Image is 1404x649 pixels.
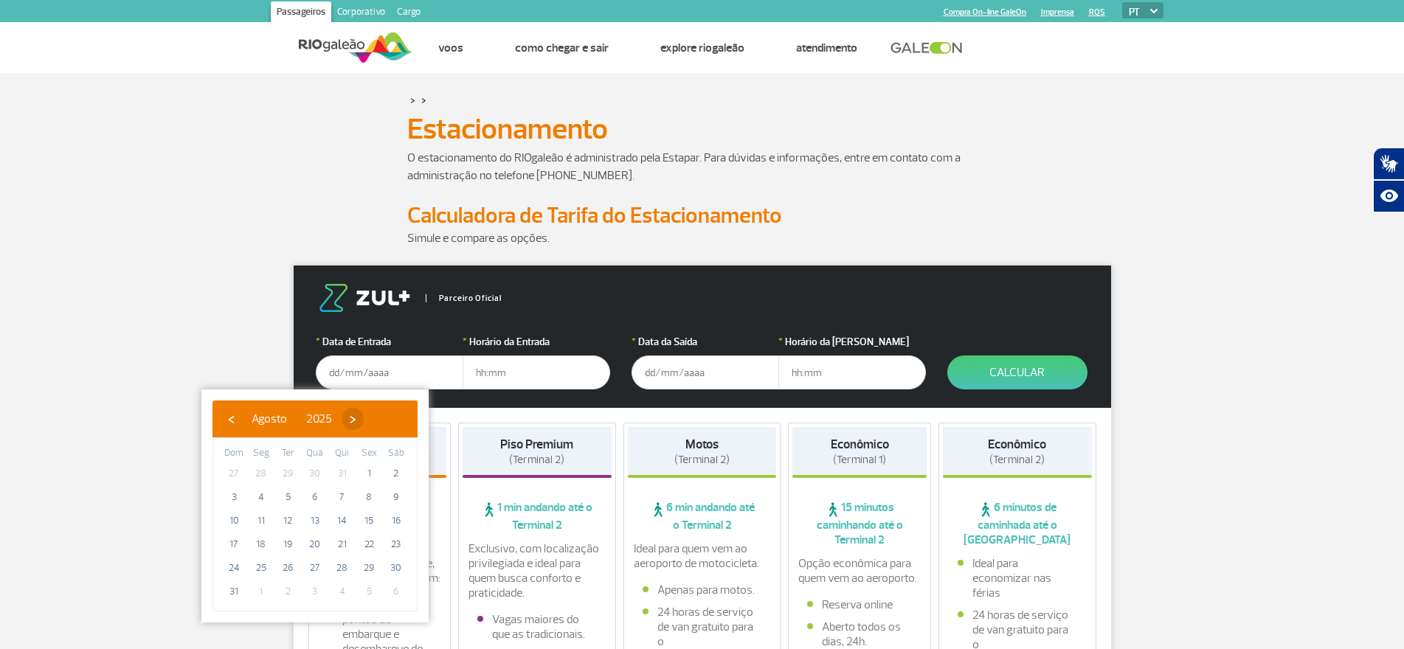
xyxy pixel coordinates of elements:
p: Opção econômica para quem vem ao aeroporto. [798,556,921,586]
span: 20 [303,532,327,556]
span: 6 [303,485,327,509]
a: Voos [438,41,463,55]
th: weekday [382,445,409,462]
a: Cargo [391,1,426,25]
span: 9 [384,485,408,509]
span: (Terminal 2) [674,453,730,467]
li: Vagas maiores do que as tradicionais. [477,612,597,642]
span: 16 [384,509,408,532]
span: 1 [357,462,381,485]
span: 5 [357,580,381,603]
button: Agosto [242,408,297,430]
li: Aberto todos os dias, 24h. [807,619,912,649]
span: (Terminal 2) [509,453,564,467]
a: Explore RIOgaleão [660,41,744,55]
span: (Terminal 1) [833,453,886,467]
strong: Piso Premium [500,437,573,452]
button: ‹ [220,408,242,430]
span: 2025 [306,412,332,426]
h2: Calculadora de Tarifa do Estacionamento [407,202,997,229]
th: weekday [274,445,302,462]
span: 7 [331,485,354,509]
strong: Motos [685,437,719,452]
span: 2 [276,580,300,603]
span: 12 [276,509,300,532]
div: Plugin de acessibilidade da Hand Talk. [1373,147,1404,212]
span: 19 [276,532,300,556]
span: 23 [384,532,408,556]
span: 8 [357,485,381,509]
a: > [421,91,426,108]
span: Parceiro Oficial [426,294,502,302]
span: 29 [276,462,300,485]
button: Abrir tradutor de língua de sinais. [1373,147,1404,180]
span: 1 min andando até o Terminal 2 [463,500,612,532]
label: Horário da [PERSON_NAME] [778,334,926,350]
span: 28 [331,556,354,580]
bs-datepicker-container: calendar [201,389,429,622]
a: Compra On-line GaleOn [944,7,1026,17]
span: 25 [249,556,273,580]
span: 1 [249,580,273,603]
h1: Estacionamento [407,117,997,142]
label: Data da Saída [632,334,779,350]
span: 4 [249,485,273,509]
strong: Econômico [831,437,889,452]
p: O estacionamento do RIOgaleão é administrado pela Estapar. Para dúvidas e informações, entre em c... [407,149,997,184]
span: 30 [384,556,408,580]
span: 10 [222,509,246,532]
input: hh:mm [778,355,926,389]
span: 6 [384,580,408,603]
button: › [342,408,364,430]
a: Atendimento [796,41,857,55]
button: Calcular [947,355,1087,389]
span: 14 [331,509,354,532]
span: (Terminal 2) [989,453,1045,467]
span: 6 min andando até o Terminal 2 [628,500,777,532]
span: Agosto [252,412,287,426]
span: 13 [303,509,327,532]
p: Ideal para quem vem ao aeroporto de motocicleta. [634,541,771,571]
button: 2025 [297,408,342,430]
a: Como chegar e sair [515,41,609,55]
span: 5 [276,485,300,509]
span: 15 minutos caminhando até o Terminal 2 [792,500,927,547]
span: 28 [249,462,273,485]
a: RQS [1089,7,1105,17]
span: 3 [303,580,327,603]
th: weekday [328,445,356,462]
span: 26 [276,556,300,580]
span: 27 [222,462,246,485]
span: 15 [357,509,381,532]
li: Ideal para economizar nas férias [958,556,1077,600]
a: Corporativo [331,1,391,25]
label: Horário da Entrada [463,334,610,350]
span: 22 [357,532,381,556]
span: 6 minutos de caminhada até o [GEOGRAPHIC_DATA] [943,500,1092,547]
input: dd/mm/aaaa [316,355,463,389]
th: weekday [356,445,383,462]
th: weekday [221,445,248,462]
span: 3 [222,485,246,509]
bs-datepicker-navigation-view: ​ ​ ​ [220,409,364,424]
th: weekday [302,445,329,462]
span: 27 [303,556,327,580]
button: Abrir recursos assistivos. [1373,180,1404,212]
img: logo-zul.png [316,284,413,312]
span: 31 [222,580,246,603]
a: Passageiros [271,1,331,25]
li: Reserva online [807,597,912,612]
li: Apenas para motos. [643,583,762,597]
input: hh:mm [463,355,610,389]
input: dd/mm/aaaa [632,355,779,389]
span: 2 [384,462,408,485]
span: 24 [222,556,246,580]
a: Imprensa [1041,7,1074,17]
p: Simule e compare as opções. [407,229,997,247]
p: Exclusivo, com localização privilegiada e ideal para quem busca conforto e praticidade. [468,541,606,600]
span: 18 [249,532,273,556]
span: 30 [303,462,327,485]
a: > [410,91,415,108]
